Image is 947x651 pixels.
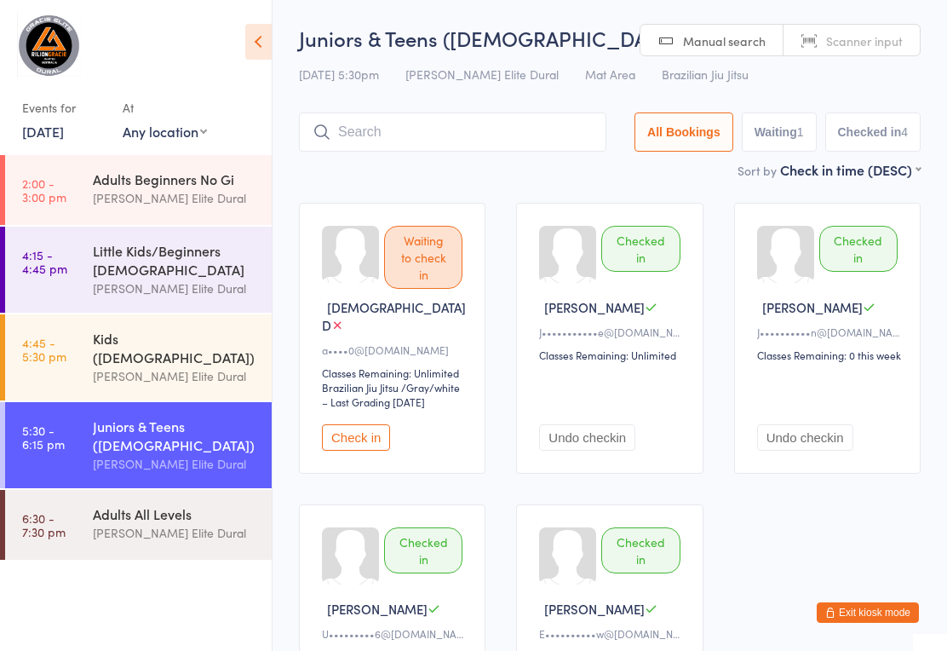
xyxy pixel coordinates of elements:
[299,66,379,83] span: [DATE] 5:30pm
[93,170,257,188] div: Adults Beginners No Gi
[93,454,257,474] div: [PERSON_NAME] Elite Dural
[22,336,66,363] time: 4:45 - 5:30 pm
[634,112,733,152] button: All Bookings
[405,66,559,83] span: [PERSON_NAME] Elite Dural
[757,424,853,451] button: Undo checkin
[93,188,257,208] div: [PERSON_NAME] Elite Dural
[544,298,645,316] span: [PERSON_NAME]
[539,424,635,451] button: Undo checkin
[544,600,645,618] span: [PERSON_NAME]
[384,527,462,573] div: Checked in
[662,66,749,83] span: Brazilian Jiu Jitsu
[683,32,766,49] span: Manual search
[601,226,680,272] div: Checked in
[93,329,257,366] div: Kids ([DEMOGRAPHIC_DATA])
[322,380,399,395] div: Brazilian Jiu Jitsu
[322,424,390,451] button: Check in
[797,125,804,139] div: 1
[22,423,65,451] time: 5:30 - 6:15 pm
[322,343,468,357] div: a••••0@[DOMAIN_NAME]
[5,490,272,560] a: 6:30 -7:30 pmAdults All Levels[PERSON_NAME] Elite Dural
[93,366,257,386] div: [PERSON_NAME] Elite Dural
[5,227,272,313] a: 4:15 -4:45 pmLittle Kids/Beginners [DEMOGRAPHIC_DATA][PERSON_NAME] Elite Dural
[123,94,207,122] div: At
[826,32,903,49] span: Scanner input
[384,226,462,289] div: Waiting to check in
[817,602,919,623] button: Exit kiosk mode
[738,162,777,179] label: Sort by
[825,112,921,152] button: Checked in4
[757,348,903,362] div: Classes Remaining: 0 this week
[601,527,680,573] div: Checked in
[757,325,903,339] div: J••••••••••n@[DOMAIN_NAME]
[5,402,272,488] a: 5:30 -6:15 pmJuniors & Teens ([DEMOGRAPHIC_DATA])[PERSON_NAME] Elite Dural
[22,176,66,204] time: 2:00 - 3:00 pm
[299,112,606,152] input: Search
[22,248,67,275] time: 4:15 - 4:45 pm
[299,24,921,52] h2: Juniors & Teens ([DEMOGRAPHIC_DATA]… Check-in
[17,13,81,77] img: Gracie Elite Jiu Jitsu Dural
[539,348,685,362] div: Classes Remaining: Unlimited
[93,504,257,523] div: Adults All Levels
[5,155,272,225] a: 2:00 -3:00 pmAdults Beginners No Gi[PERSON_NAME] Elite Dural
[93,241,257,279] div: Little Kids/Beginners [DEMOGRAPHIC_DATA]
[93,523,257,543] div: [PERSON_NAME] Elite Dural
[322,298,466,334] span: [DEMOGRAPHIC_DATA] D
[22,94,106,122] div: Events for
[901,125,908,139] div: 4
[780,160,921,179] div: Check in time (DESC)
[322,626,468,641] div: U•••••••••6@[DOMAIN_NAME]
[322,366,468,380] div: Classes Remaining: Unlimited
[5,314,272,400] a: 4:45 -5:30 pmKids ([DEMOGRAPHIC_DATA])[PERSON_NAME] Elite Dural
[742,112,817,152] button: Waiting1
[93,279,257,298] div: [PERSON_NAME] Elite Dural
[585,66,635,83] span: Mat Area
[123,122,207,141] div: Any location
[819,226,898,272] div: Checked in
[22,511,66,539] time: 6:30 - 7:30 pm
[762,298,863,316] span: [PERSON_NAME]
[93,417,257,454] div: Juniors & Teens ([DEMOGRAPHIC_DATA])
[539,325,685,339] div: J•••••••••••e@[DOMAIN_NAME]
[539,626,685,641] div: E••••••••••w@[DOMAIN_NAME]
[327,600,428,618] span: [PERSON_NAME]
[22,122,64,141] a: [DATE]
